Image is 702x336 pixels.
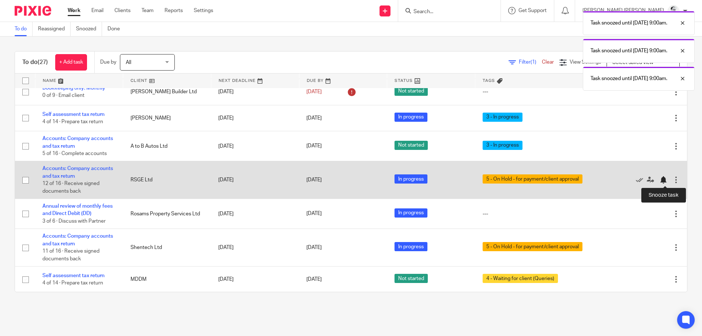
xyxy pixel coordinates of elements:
[306,116,322,121] span: [DATE]
[306,277,322,282] span: [DATE]
[126,60,131,65] span: All
[22,58,48,66] h1: To do
[395,174,427,184] span: In progress
[42,234,113,246] a: Accounts: Company accounts and tax return
[395,141,428,150] span: Not started
[42,93,84,98] span: 0 of 9 · Email client
[42,281,103,286] span: 4 of 14 · Prepare tax return
[42,151,107,156] span: 5 of 16 · Complete accounts
[395,242,427,251] span: In progress
[38,22,71,36] a: Reassigned
[42,249,99,261] span: 11 of 16 · Receive signed documents back
[483,274,558,283] span: 4 - Waiting for client (Queries)
[91,7,103,14] a: Email
[590,75,667,82] p: Task snoozed until [DATE] 9:00am.
[107,22,125,36] a: Done
[165,7,183,14] a: Reports
[306,177,322,182] span: [DATE]
[38,59,48,65] span: (27)
[211,131,299,161] td: [DATE]
[483,88,592,95] div: ---
[123,131,211,161] td: A to B Autos Ltd
[68,7,80,14] a: Work
[483,113,522,122] span: 3 - In progress
[483,174,582,184] span: 5 - On Hold - for payment/client approval
[395,274,428,283] span: Not started
[306,89,322,94] span: [DATE]
[306,211,322,216] span: [DATE]
[590,47,667,54] p: Task snoozed until [DATE] 9:00am.
[15,22,33,36] a: To do
[55,54,87,71] a: + Add task
[483,242,582,251] span: 5 - On Hold - for payment/client approval
[483,141,522,150] span: 3 - In progress
[42,86,105,91] a: Bookkeeping only: Monthly
[141,7,154,14] a: Team
[15,6,51,16] img: Pixie
[42,119,103,124] span: 4 of 14 · Prepare tax return
[668,5,679,17] img: Mass_2025.jpg
[123,79,211,105] td: [PERSON_NAME] Builder Ltd
[42,273,105,278] a: Self assessment tax return
[194,7,213,14] a: Settings
[42,204,113,216] a: Annual review of monthly fees and Direct Debit (DD)
[123,161,211,199] td: RSGE Ltd
[76,22,102,36] a: Snoozed
[306,144,322,149] span: [DATE]
[42,219,106,224] span: 3 of 6 · Discuss with Partner
[211,199,299,229] td: [DATE]
[211,267,299,292] td: [DATE]
[211,161,299,199] td: [DATE]
[395,113,427,122] span: In progress
[123,267,211,292] td: MDDM
[42,181,99,194] span: 12 of 16 · Receive signed documents back
[42,166,113,178] a: Accounts: Company accounts and tax return
[211,229,299,267] td: [DATE]
[483,210,592,218] div: ---
[123,229,211,267] td: Shentech Ltd
[100,58,116,66] p: Due by
[211,79,299,105] td: [DATE]
[42,136,113,148] a: Accounts: Company accounts and tax return
[211,105,299,131] td: [DATE]
[114,7,131,14] a: Clients
[123,105,211,131] td: [PERSON_NAME]
[395,208,427,218] span: In progress
[395,87,428,96] span: Not started
[590,19,667,27] p: Task snoozed until [DATE] 9:00am.
[123,199,211,229] td: Rosams Property Services Ltd
[306,245,322,250] span: [DATE]
[636,176,647,184] a: Mark as done
[42,112,105,117] a: Self assessment tax return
